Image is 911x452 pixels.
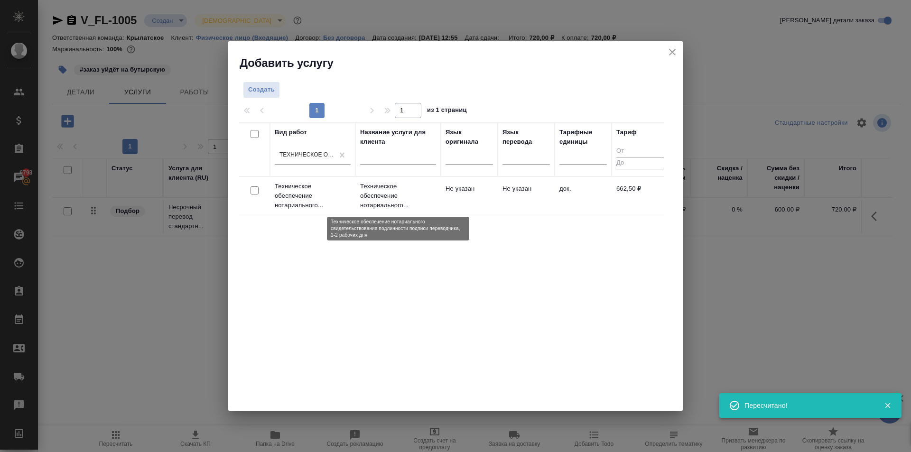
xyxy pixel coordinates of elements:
[275,128,307,137] div: Вид работ
[498,179,555,212] td: Не указан
[616,157,664,169] input: До
[240,55,683,71] h2: Добавить услугу
[744,401,870,410] div: Пересчитано!
[243,82,280,98] button: Создать
[612,179,669,212] td: 662,50 ₽
[878,401,897,410] button: Закрыть
[275,182,351,210] p: Техническое обеспечение нотариального...
[555,179,612,212] td: док.
[427,104,467,118] span: из 1 страниц
[616,146,664,157] input: От
[665,45,679,59] button: close
[616,128,637,137] div: Тариф
[248,84,275,95] span: Создать
[502,128,550,147] div: Язык перевода
[279,151,335,159] div: Техническое обеспечение нотариального свидетельствования подлинности подписи переводчика
[441,179,498,212] td: Не указан
[446,128,493,147] div: Язык оригинала
[360,182,436,210] p: Техническое обеспечение нотариального...
[360,128,436,147] div: Название услуги для клиента
[559,128,607,147] div: Тарифные единицы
